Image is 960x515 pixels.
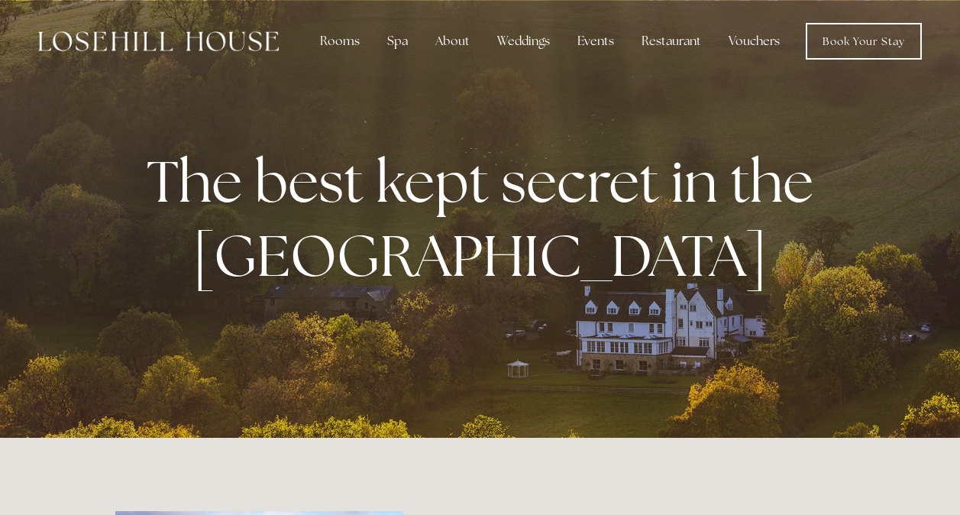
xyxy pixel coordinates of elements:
strong: The best kept secret in the [GEOGRAPHIC_DATA] [147,144,826,293]
div: Spa [375,26,420,57]
div: Rooms [308,26,372,57]
div: Weddings [485,26,562,57]
div: About [423,26,482,57]
div: Restaurant [629,26,713,57]
a: Book Your Stay [806,23,922,60]
div: Events [565,26,626,57]
img: Losehill House [38,31,279,51]
a: Vouchers [716,26,792,57]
